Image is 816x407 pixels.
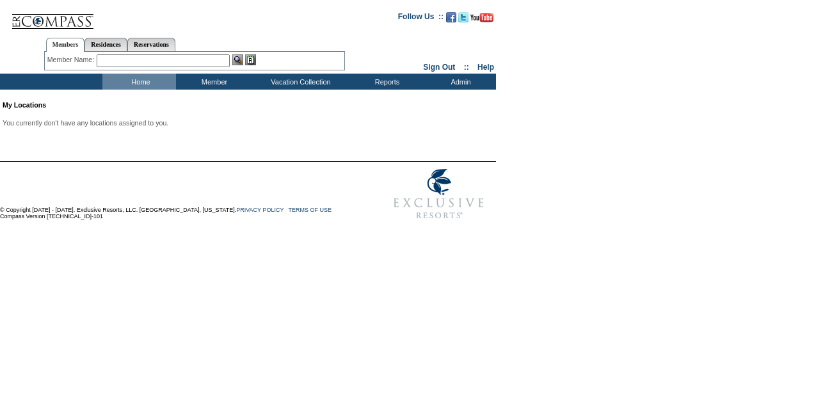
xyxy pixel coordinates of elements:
span: :: [464,63,469,72]
img: View [232,54,243,65]
a: Members [46,38,85,52]
a: Subscribe to our YouTube Channel [470,16,493,24]
a: TERMS OF USE [289,207,332,213]
a: Become our fan on Facebook [446,16,456,24]
img: Follow us on Twitter [458,12,468,22]
td: Reports [349,74,422,90]
a: Help [477,63,494,72]
a: Follow us on Twitter [458,16,468,24]
td: Member [176,74,250,90]
a: Residences [84,38,127,51]
img: Subscribe to our YouTube Channel [470,13,493,22]
img: Reservations [245,54,256,65]
div: Member Name: [47,54,97,65]
span: You currently don't have any locations assigned to you. [3,119,168,127]
td: Vacation Collection [250,74,349,90]
td: Follow Us :: [398,11,444,26]
img: Exclusive Resorts [381,162,496,226]
a: Reservations [127,38,175,51]
td: Home [102,74,176,90]
b: My Locations [3,101,46,109]
img: Become our fan on Facebook [446,12,456,22]
a: PRIVACY POLICY [236,207,284,213]
td: Admin [422,74,496,90]
a: Sign Out [423,63,455,72]
img: Compass Home [11,3,94,29]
